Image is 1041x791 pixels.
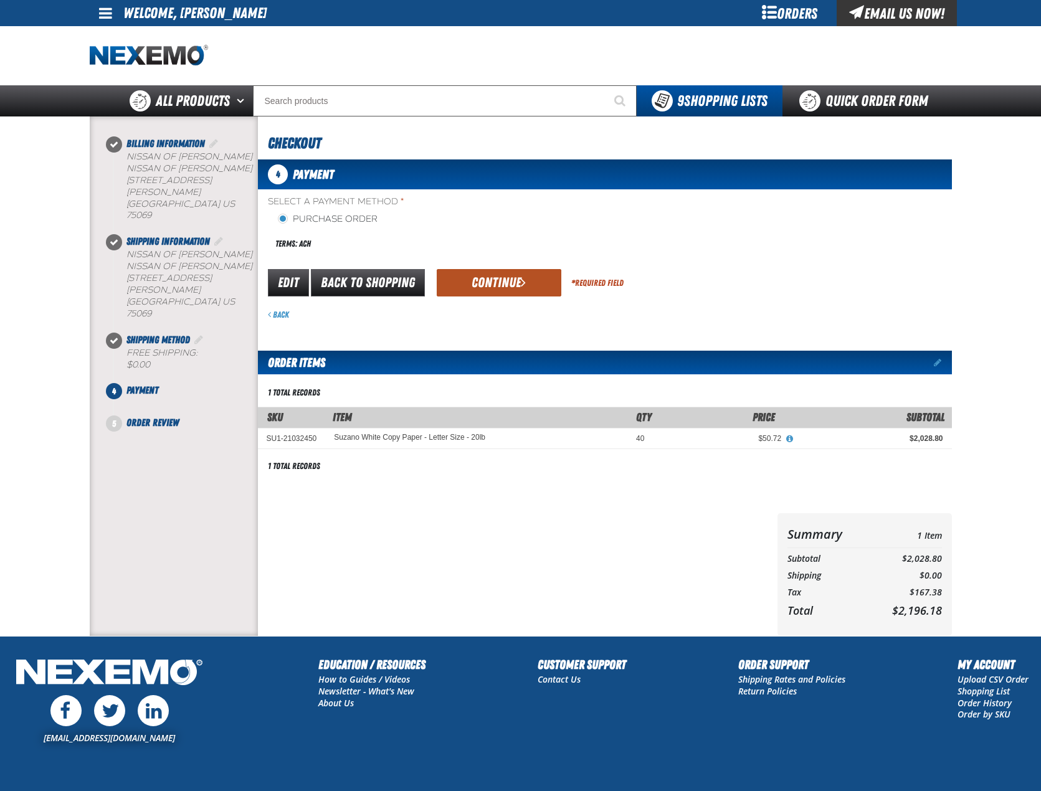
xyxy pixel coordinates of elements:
a: Return Policies [738,685,797,697]
a: Edit Shipping Method [193,334,205,346]
button: Open All Products pages [232,85,253,116]
a: Back to Shopping [311,269,425,296]
a: Shopping List [958,685,1010,697]
span: Shipping Method [126,334,190,346]
b: Nissan of [PERSON_NAME] [126,151,252,162]
strong: 9 [677,92,684,110]
li: Shipping Information. Step 2 of 5. Completed [114,234,258,332]
span: 5 [106,415,122,432]
span: Shipping Information [126,235,210,247]
label: Purchase Order [278,214,378,225]
a: Order History [958,697,1012,709]
button: You have 9 Shopping Lists. Open to view details [637,85,782,116]
a: Back [268,310,289,320]
h2: Order Support [738,655,845,674]
input: Search [253,85,637,116]
div: Terms: ACH [268,230,605,257]
div: $50.72 [662,433,781,443]
a: Order by SKU [958,708,1010,720]
a: How to Guides / Videos [318,673,410,685]
li: Billing Information. Step 1 of 5. Completed [114,136,258,234]
td: $2,028.80 [868,551,941,567]
span: US [222,199,235,209]
span: Shopping Lists [677,92,768,110]
span: Payment [293,167,334,182]
h2: Order Items [258,351,325,374]
div: 1 total records [268,460,320,472]
span: 40 [636,434,644,443]
span: Price [753,410,775,424]
span: Nissan of [PERSON_NAME] [126,163,252,174]
li: Payment. Step 4 of 5. Not Completed [114,383,258,415]
span: [PERSON_NAME] [126,285,201,295]
span: Qty [636,410,652,424]
td: $167.38 [868,584,941,601]
b: Nissan of [PERSON_NAME] [126,249,252,260]
span: 4 [268,164,288,184]
img: Nexemo logo [90,45,208,67]
a: Edit Shipping Information [212,235,225,247]
a: [EMAIL_ADDRESS][DOMAIN_NAME] [44,732,175,744]
div: 1 total records [268,387,320,399]
span: Nissan of [PERSON_NAME] [126,261,252,272]
h2: My Account [958,655,1029,674]
h2: Customer Support [538,655,626,674]
th: Tax [787,584,868,601]
span: [PERSON_NAME] [126,187,201,197]
span: Checkout [268,135,321,152]
span: $2,196.18 [892,603,942,618]
a: Edit items [934,358,952,367]
a: Upload CSV Order [958,673,1029,685]
div: Free Shipping: [126,348,258,371]
a: Home [90,45,208,67]
a: Quick Order Form [782,85,951,116]
span: Item [333,410,352,424]
button: Continue [437,269,561,296]
li: Shipping Method. Step 3 of 5. Completed [114,333,258,384]
th: Total [787,600,868,620]
a: SKU [267,410,283,424]
span: Billing Information [126,138,205,149]
td: $0.00 [868,567,941,584]
a: Contact Us [538,673,581,685]
button: View All Prices for Suzano White Copy Paper - Letter Size - 20lb [781,433,797,445]
button: Start Searching [606,85,637,116]
span: 4 [106,383,122,399]
bdo: 75069 [126,308,151,319]
span: Order Review [126,417,179,429]
td: 1 Item [868,523,941,545]
input: Purchase Order [278,214,288,224]
img: Nexemo Logo [12,655,206,692]
span: [GEOGRAPHIC_DATA] [126,199,220,209]
span: [GEOGRAPHIC_DATA] [126,296,220,307]
div: Required Field [571,277,624,289]
a: Shipping Rates and Policies [738,673,845,685]
span: Select a Payment Method [268,196,605,208]
th: Summary [787,523,868,545]
td: SU1-21032450 [258,428,326,448]
h2: Education / Resources [318,655,425,674]
a: Suzano White Copy Paper - Letter Size - 20lb [334,433,485,442]
bdo: 75069 [126,210,151,220]
th: Shipping [787,567,868,584]
span: [STREET_ADDRESS] [126,175,212,186]
a: About Us [318,697,354,709]
a: Edit [268,269,309,296]
nav: Checkout steps. Current step is Payment. Step 4 of 5 [105,136,258,430]
strong: $0.00 [126,359,150,370]
a: Newsletter - What's New [318,685,414,697]
span: Payment [126,384,158,396]
span: Subtotal [906,410,944,424]
span: All Products [156,90,230,112]
div: $2,028.80 [799,433,943,443]
span: [STREET_ADDRESS] [126,273,212,283]
th: Subtotal [787,551,868,567]
span: US [222,296,235,307]
a: Edit Billing Information [207,138,220,149]
li: Order Review. Step 5 of 5. Not Completed [114,415,258,430]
